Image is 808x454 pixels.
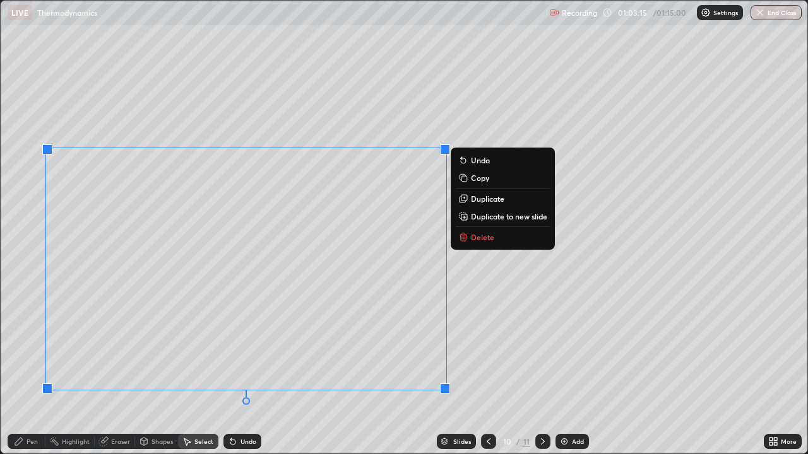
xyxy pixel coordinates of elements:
[111,438,130,445] div: Eraser
[456,230,550,245] button: Delete
[194,438,213,445] div: Select
[456,153,550,168] button: Undo
[713,9,738,16] p: Settings
[471,194,504,204] p: Duplicate
[549,8,559,18] img: recording.375f2c34.svg
[456,191,550,206] button: Duplicate
[751,5,802,20] button: End Class
[27,438,38,445] div: Pen
[781,438,797,445] div: More
[559,436,569,446] img: add-slide-button
[572,438,584,445] div: Add
[501,438,514,445] div: 10
[471,155,490,165] p: Undo
[241,438,256,445] div: Undo
[471,232,494,242] p: Delete
[516,438,520,445] div: /
[62,438,90,445] div: Highlight
[456,209,550,224] button: Duplicate to new slide
[523,436,530,447] div: 11
[701,8,711,18] img: class-settings-icons
[755,8,765,18] img: end-class-cross
[562,8,597,18] p: Recording
[471,173,489,183] p: Copy
[453,438,471,445] div: Slides
[11,8,28,18] p: LIVE
[37,8,97,18] p: Thermodynamics
[151,438,173,445] div: Shapes
[471,211,547,221] p: Duplicate to new slide
[456,170,550,185] button: Copy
